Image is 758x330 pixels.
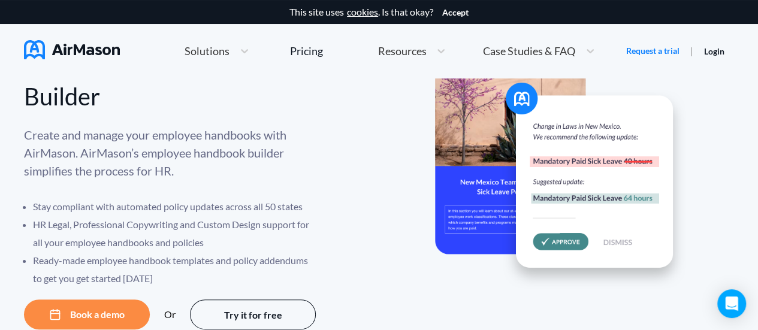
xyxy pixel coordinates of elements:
[33,216,318,252] li: HR Legal, Professional Copywriting and Custom Design support for all your employee handbooks and ...
[24,40,120,59] img: AirMason Logo
[690,45,693,56] span: |
[185,46,229,56] span: Solutions
[347,7,378,17] a: cookies
[33,252,318,287] li: Ready-made employee handbook templates and policy addendums to get you get started [DATE]
[33,198,318,216] li: Stay compliant with automated policy updates across all 50 states
[24,299,150,329] button: Book a demo
[717,289,746,318] div: Open Intercom Messenger
[435,54,687,289] img: hero-banner
[290,46,323,56] div: Pricing
[24,44,379,114] div: World's Best Employee Handbook Builder
[190,299,316,329] button: Try it for free
[378,46,426,56] span: Resources
[626,45,680,57] a: Request a trial
[164,309,176,320] div: Or
[483,46,575,56] span: Case Studies & FAQ
[24,126,318,180] p: Create and manage your employee handbooks with AirMason. AirMason’s employee handbook builder sim...
[290,40,323,62] a: Pricing
[442,8,469,17] button: Accept cookies
[704,46,724,56] a: Login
